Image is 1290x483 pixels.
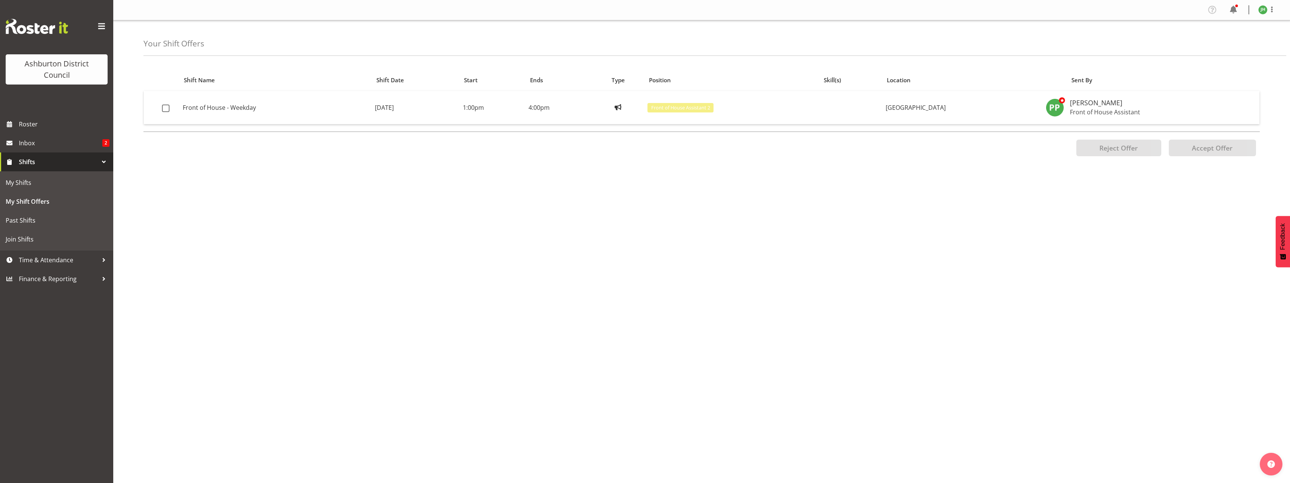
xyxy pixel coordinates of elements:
a: My Shifts [2,173,111,192]
span: Position [649,76,671,85]
button: Feedback - Show survey [1276,216,1290,267]
span: Shift Name [184,76,215,85]
span: Finance & Reporting [19,273,98,285]
p: Front of House Assistant [1070,108,1253,116]
button: Reject Offer [1076,140,1161,156]
span: Shifts [19,156,98,168]
h4: Your Shift Offers [143,39,204,48]
span: Location [887,76,911,85]
span: Accept Offer [1192,143,1233,152]
a: My Shift Offers [2,192,111,211]
a: Join Shifts [2,230,111,249]
span: My Shift Offers [6,196,108,207]
span: Sent By [1071,76,1092,85]
span: Ends [530,76,543,85]
img: polly-price11030.jpg [1046,98,1064,117]
td: 1:00pm [460,91,526,124]
span: Reject Offer [1099,143,1138,152]
td: 4:00pm [526,91,592,124]
span: Inbox [19,137,102,149]
span: Feedback [1279,223,1286,250]
img: james-hope11026.jpg [1258,5,1267,14]
span: Past Shifts [6,215,108,226]
span: Join Shifts [6,234,108,245]
span: Roster [19,118,109,130]
span: Skill(s) [824,76,841,85]
span: Shift Date [376,76,404,85]
span: Time & Attendance [19,254,98,266]
span: Type [612,76,625,85]
img: Rosterit website logo [6,19,68,34]
img: help-xxl-2.png [1267,460,1275,468]
a: Past Shifts [2,211,111,230]
td: Front of House - Weekday [180,91,372,124]
td: [GEOGRAPHIC_DATA] [883,91,1043,124]
h5: [PERSON_NAME] [1070,99,1253,107]
button: Accept Offer [1169,140,1256,156]
span: Front of House Assistant 2 [651,104,710,111]
span: 2 [102,139,109,147]
span: My Shifts [6,177,108,188]
td: [DATE] [372,91,459,124]
div: Ashburton District Council [13,58,100,81]
span: Start [464,76,478,85]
